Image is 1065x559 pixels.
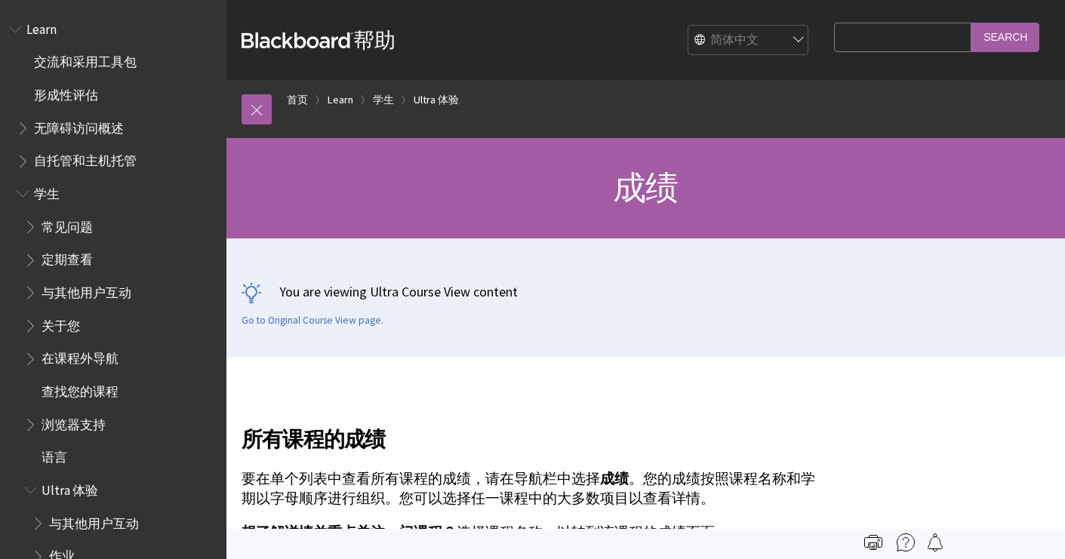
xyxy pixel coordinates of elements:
[42,214,93,235] span: 常见问题
[242,282,1050,301] p: You are viewing Ultra Course View content
[42,346,119,367] span: 在课程外导航
[34,115,124,136] span: 无障碍访问概述
[926,533,944,551] img: Follow this page
[42,313,80,333] span: 关于您
[34,50,137,70] span: 交流和采用工具包
[42,478,98,498] span: Ultra 体验
[34,181,60,201] span: 学生
[242,523,826,542] p: 选择课程名称，以转到该课程的成绩页面。
[613,167,678,208] span: 成绩
[600,470,629,487] span: 成绩
[42,379,119,399] span: 查找您的课程
[414,91,459,109] a: Ultra 体验
[971,23,1039,52] input: Search
[26,17,57,37] span: Learn
[373,91,394,109] a: 学生
[242,469,826,508] p: 要在单个列表中查看所有课程的成绩，请在导航栏中选择 。您的成绩按照课程名称和学期以字母顺序进行组织。您可以选择任一课程中的大多数项目以查看详情。
[34,149,137,169] span: 自托管和主机托管
[328,91,353,109] a: Learn
[242,314,383,327] a: Go to Original Course View page.
[42,280,131,300] span: 与其他用户互动
[688,26,809,56] select: Site Language Selector
[287,91,308,109] a: 首页
[34,82,98,103] span: 形成性评估
[42,247,93,268] span: 定期查看
[864,533,882,551] img: Print
[242,32,353,48] strong: Blackboard
[242,26,396,54] a: Blackboard帮助
[242,405,826,455] h2: 所有课程的成绩
[42,412,106,432] span: 浏览器支持
[42,445,67,465] span: 语言
[49,511,139,531] span: 与其他用户互动
[242,524,457,541] span: 想了解详情并重点关注一门课程？
[897,533,915,551] img: More help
